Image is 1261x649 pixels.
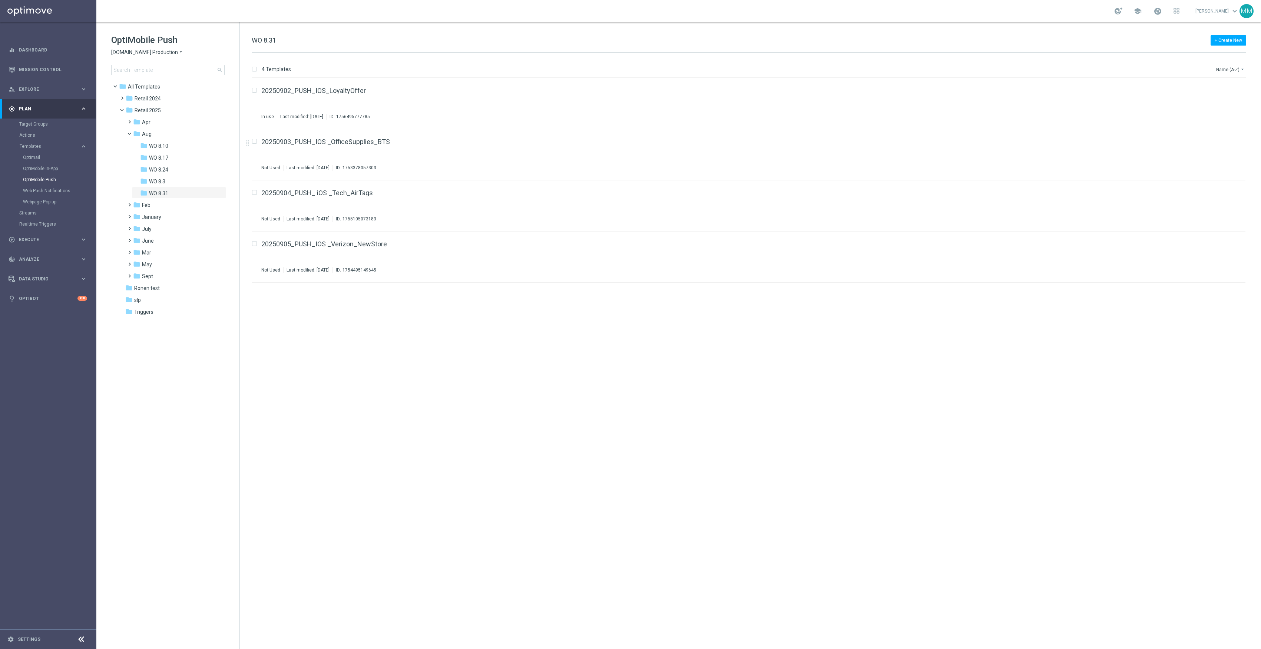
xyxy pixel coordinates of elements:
div: Optimail [23,152,96,163]
i: folder [140,177,148,185]
div: ID: [332,216,376,222]
div: Templates [20,144,80,149]
div: Actions [19,130,96,141]
button: [DOMAIN_NAME] Production arrow_drop_down [111,49,184,56]
span: Templates [20,144,73,149]
i: folder [133,130,140,137]
i: folder [133,249,140,256]
i: keyboard_arrow_right [80,143,87,150]
i: folder [133,237,140,244]
a: Webpage Pop-up [23,199,77,205]
div: Press SPACE to select this row. [244,180,1260,232]
div: 1756495777785 [336,114,370,120]
div: Explore [9,86,80,93]
div: MM [1240,4,1254,18]
i: track_changes [9,256,15,263]
span: Retail 2025 [135,107,161,114]
span: WO 8.17 [149,154,168,161]
div: Press SPACE to select this row. [244,129,1260,180]
span: keyboard_arrow_down [1231,7,1239,15]
i: keyboard_arrow_right [80,256,87,263]
div: Target Groups [19,119,96,130]
i: folder [140,166,148,173]
div: OptiMobile Push [23,174,96,185]
span: Analyze [19,257,80,262]
div: Not Used [261,267,280,273]
div: 1753378057303 [342,165,376,171]
button: Data Studio keyboard_arrow_right [8,276,87,282]
span: Execute [19,237,80,242]
i: equalizer [9,47,15,53]
span: slp [134,297,141,303]
i: gps_fixed [9,106,15,112]
div: Templates keyboard_arrow_right [19,143,87,149]
a: [PERSON_NAME]keyboard_arrow_down [1195,6,1240,17]
i: folder [140,154,148,161]
button: + Create New [1211,35,1246,46]
i: play_circle_outline [9,236,15,243]
span: search [217,67,223,73]
div: Dashboard [9,40,87,60]
i: keyboard_arrow_right [80,236,87,243]
i: folder [119,83,126,90]
i: folder [133,201,140,209]
i: folder [133,225,140,232]
div: Not Used [261,165,280,171]
input: Search Template [111,65,225,75]
a: Mission Control [19,60,87,79]
div: Execute [9,236,80,243]
i: keyboard_arrow_right [80,105,87,112]
i: arrow_drop_down [1240,66,1245,72]
a: 20250904_PUSH_ iOS _Tech_AirTags [261,190,373,196]
span: June [142,237,154,244]
i: folder [126,94,133,102]
i: folder [140,189,148,197]
span: Ronen test [134,285,160,292]
button: gps_fixed Plan keyboard_arrow_right [8,106,87,112]
i: folder [126,106,133,114]
div: play_circle_outline Execute keyboard_arrow_right [8,237,87,243]
i: keyboard_arrow_right [80,86,87,93]
span: WO 8.31 [149,190,168,197]
a: Actions [19,132,77,138]
div: OptiMobile In-App [23,163,96,174]
div: person_search Explore keyboard_arrow_right [8,86,87,92]
div: 1754495149645 [342,267,376,273]
div: In use [261,114,274,120]
i: settings [7,636,14,643]
button: equalizer Dashboard [8,47,87,53]
div: Last modified: [DATE] [284,165,332,171]
span: Plan [19,107,80,111]
span: school [1133,7,1142,15]
div: Not Used [261,216,280,222]
span: Explore [19,87,80,91]
a: Dashboard [19,40,87,60]
div: Realtime Triggers [19,219,96,230]
i: person_search [9,86,15,93]
div: Mission Control [9,60,87,79]
div: Press SPACE to select this row. [244,78,1260,129]
span: Triggers [134,309,153,315]
div: Mission Control [8,67,87,73]
div: Templates [19,141,96,207]
span: Apr [142,119,150,126]
a: Optibot [19,289,77,308]
h1: OptiMobile Push [111,34,225,46]
div: ID: [326,114,370,120]
div: Webpage Pop-up [23,196,96,207]
div: Web Push Notifications [23,185,96,196]
div: Data Studio [9,276,80,282]
button: track_changes Analyze keyboard_arrow_right [8,256,87,262]
div: Press SPACE to select this row. [244,232,1260,283]
div: Last modified: [DATE] [277,114,326,120]
div: Last modified: [DATE] [284,216,332,222]
i: folder [133,118,140,126]
a: Streams [19,210,77,216]
button: lightbulb Optibot +10 [8,296,87,302]
div: Analyze [9,256,80,263]
i: folder [133,260,140,268]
